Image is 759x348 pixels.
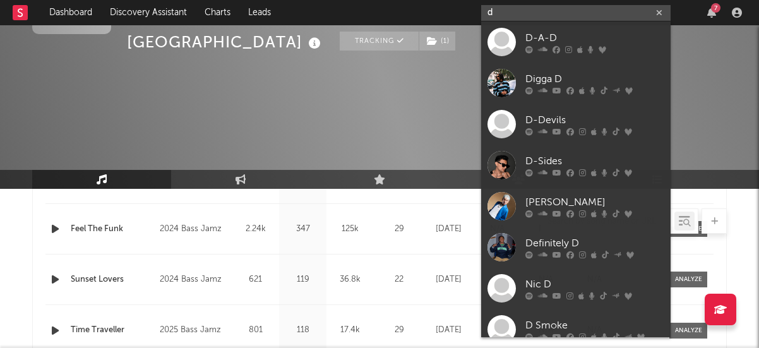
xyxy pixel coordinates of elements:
div: N/A [476,273,518,286]
div: 118 [282,324,323,337]
div: 17.4k [330,324,371,337]
div: D-A-D [525,30,664,45]
a: Sunset Lovers [71,273,153,286]
div: [GEOGRAPHIC_DATA] [127,32,324,52]
a: Time Traveller [71,324,153,337]
div: 7 [711,3,720,13]
div: D-Devils [525,112,664,128]
div: N/A [476,324,518,337]
div: 22 [377,273,421,286]
div: [DATE] [427,273,470,286]
div: 119 [282,273,323,286]
div: 801 [235,324,276,337]
div: 36.8k [330,273,371,286]
div: 2025 Bass Jamz [160,323,229,338]
div: Nic D [525,277,664,292]
a: [PERSON_NAME] [481,186,671,227]
a: Nic D [481,268,671,309]
span: ( 1 ) [419,32,456,51]
a: Digga D [481,63,671,104]
div: [PERSON_NAME] [525,195,664,210]
div: 29 [377,324,421,337]
div: Digga D [525,71,664,87]
button: 7 [707,8,716,18]
div: D-Sides [525,153,664,169]
div: [DATE] [427,324,470,337]
div: Definitely D [525,236,664,251]
button: Tracking [340,32,419,51]
div: 2024 Bass Jamz [160,272,229,287]
a: D-Sides [481,145,671,186]
a: Definitely D [481,227,671,268]
a: D-A-D [481,21,671,63]
button: (1) [419,32,455,51]
a: D-Devils [481,104,671,145]
div: 621 [235,273,276,286]
div: D Smoke [525,318,664,333]
input: Search for artists [481,5,671,21]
